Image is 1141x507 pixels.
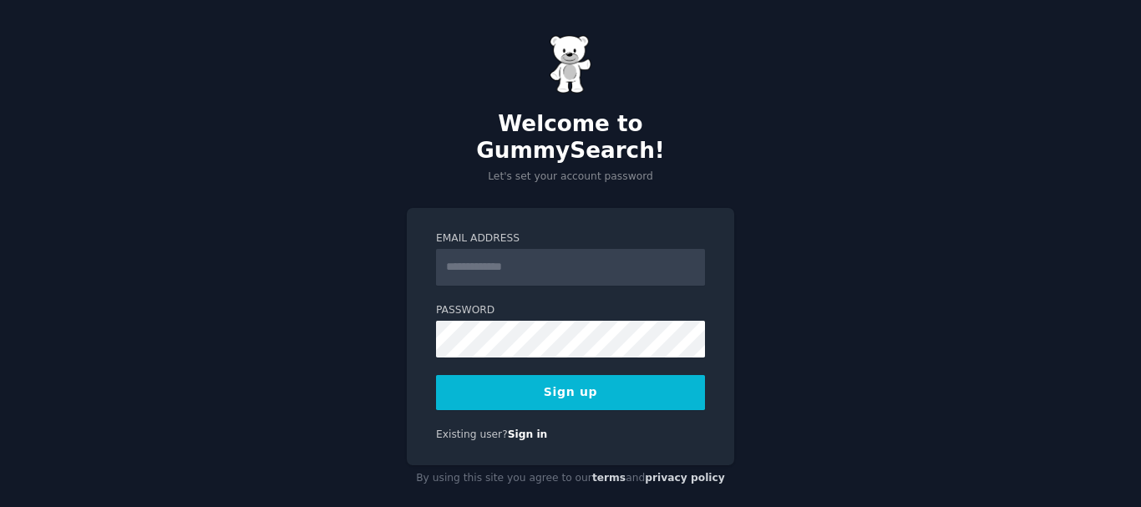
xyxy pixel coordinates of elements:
a: Sign in [508,428,548,440]
a: terms [592,472,626,484]
h2: Welcome to GummySearch! [407,111,734,164]
span: Existing user? [436,428,508,440]
a: privacy policy [645,472,725,484]
label: Password [436,303,705,318]
label: Email Address [436,231,705,246]
button: Sign up [436,375,705,410]
div: By using this site you agree to our and [407,465,734,492]
p: Let's set your account password [407,170,734,185]
img: Gummy Bear [550,35,591,94]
